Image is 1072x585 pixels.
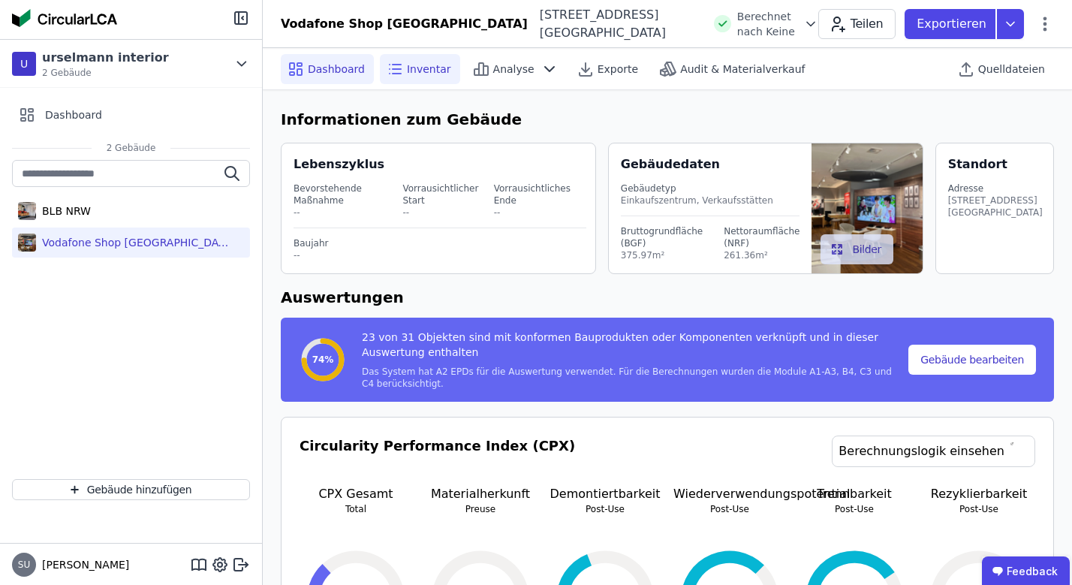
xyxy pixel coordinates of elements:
[402,207,490,219] div: --
[312,354,334,366] span: 74%
[598,62,638,77] span: Exporte
[300,436,575,485] h3: Circularity Performance Index (CPX)
[308,62,365,77] span: Dashboard
[673,485,786,503] p: Wiederverwendungspotential
[737,9,797,39] span: Berechnet nach Keine
[494,207,583,219] div: --
[549,485,661,503] p: Demontiertbarkeit
[12,9,117,27] img: Concular
[424,503,537,515] p: Preuse
[362,366,905,390] div: Das System hat A2 EPDs für die Auswertung verwendet. Für die Berechnungen wurden die Module A1-A3...
[294,155,384,173] div: Lebenszyklus
[908,345,1036,375] button: Gebäude bearbeiten
[923,485,1035,503] p: Rezyklierbarkeit
[724,249,799,261] div: 261.36m²
[621,155,812,173] div: Gebäudedaten
[621,249,703,261] div: 375.97m²
[493,62,534,77] span: Analyse
[923,503,1035,515] p: Post-Use
[948,155,1007,173] div: Standort
[36,204,91,219] div: BLB NRW
[12,52,36,76] div: U
[917,15,989,33] p: Exportieren
[12,479,250,500] button: Gebäude hinzufügen
[621,182,800,194] div: Gebäudetyp
[680,62,805,77] span: Audit & Materialverkauf
[18,199,36,223] img: BLB NRW
[798,485,911,503] p: Trennbarkeit
[978,62,1045,77] span: Quelldateien
[281,108,1054,131] h6: Informationen zum Gebäude
[300,485,412,503] p: CPX Gesamt
[528,6,705,42] div: [STREET_ADDRESS][GEOGRAPHIC_DATA]
[724,225,799,249] div: Nettoraumfläche (NRF)
[18,560,30,569] span: SU
[402,182,490,207] div: Vorrausichtlicher Start
[948,194,1043,219] div: [STREET_ADDRESS][GEOGRAPHIC_DATA]
[549,503,661,515] p: Post-Use
[494,182,583,207] div: Vorrausichtliches Ende
[407,62,451,77] span: Inventar
[300,503,412,515] p: Total
[798,503,911,515] p: Post-Use
[948,182,1043,194] div: Adresse
[673,503,786,515] p: Post-Use
[294,249,586,261] div: --
[36,557,129,572] span: [PERSON_NAME]
[821,234,893,264] button: Bilder
[621,194,800,207] div: Einkaufszentrum, Verkaufsstätten
[621,225,703,249] div: Bruttogrundfläche (BGF)
[424,485,537,503] p: Materialherkunft
[18,231,36,255] img: Vodafone Shop Nürnberg
[362,330,905,366] div: 23 von 31 Objekten sind mit konformen Bauprodukten oder Komponenten verknüpft und in dieser Auswe...
[832,436,1035,467] a: Berechnungslogik einsehen
[281,286,1054,309] h6: Auswertungen
[92,142,171,154] span: 2 Gebäude
[294,237,586,249] div: Baujahr
[818,9,896,39] button: Teilen
[294,182,399,207] div: Bevorstehende Maßnahme
[42,67,169,79] span: 2 Gebäude
[45,107,102,122] span: Dashboard
[294,207,399,219] div: --
[36,235,231,250] div: Vodafone Shop [GEOGRAPHIC_DATA]
[42,49,169,67] div: urselmann interior
[281,15,528,33] div: Vodafone Shop [GEOGRAPHIC_DATA]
